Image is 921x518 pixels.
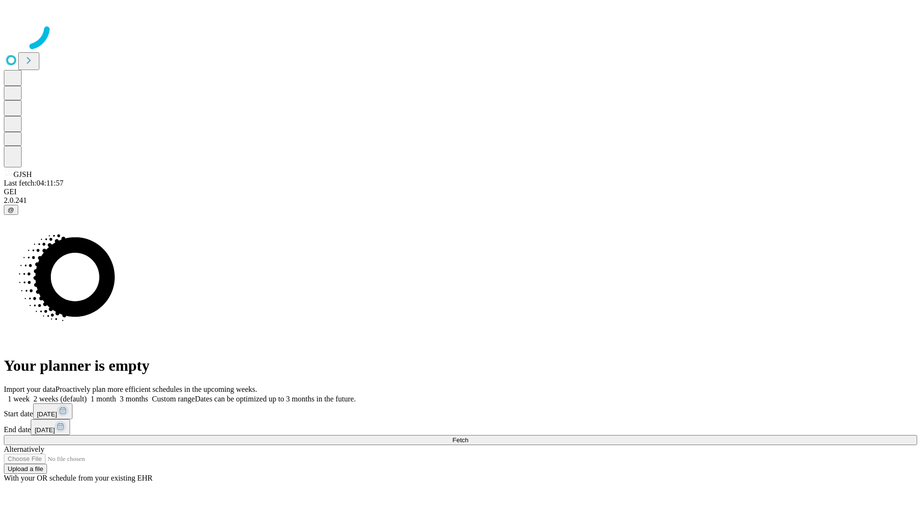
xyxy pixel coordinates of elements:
[4,179,63,187] span: Last fetch: 04:11:57
[13,170,32,178] span: GJSH
[4,435,917,445] button: Fetch
[34,395,87,403] span: 2 weeks (default)
[4,403,917,419] div: Start date
[4,205,18,215] button: @
[35,426,55,434] span: [DATE]
[120,395,148,403] span: 3 months
[4,445,44,453] span: Alternatively
[4,188,917,196] div: GEI
[8,395,30,403] span: 1 week
[4,196,917,205] div: 2.0.241
[37,411,57,418] span: [DATE]
[4,419,917,435] div: End date
[4,357,917,375] h1: Your planner is empty
[195,395,355,403] span: Dates can be optimized up to 3 months in the future.
[33,403,72,419] button: [DATE]
[56,385,257,393] span: Proactively plan more efficient schedules in the upcoming weeks.
[4,385,56,393] span: Import your data
[31,419,70,435] button: [DATE]
[91,395,116,403] span: 1 month
[8,206,14,213] span: @
[4,464,47,474] button: Upload a file
[152,395,195,403] span: Custom range
[4,474,153,482] span: With your OR schedule from your existing EHR
[452,436,468,444] span: Fetch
